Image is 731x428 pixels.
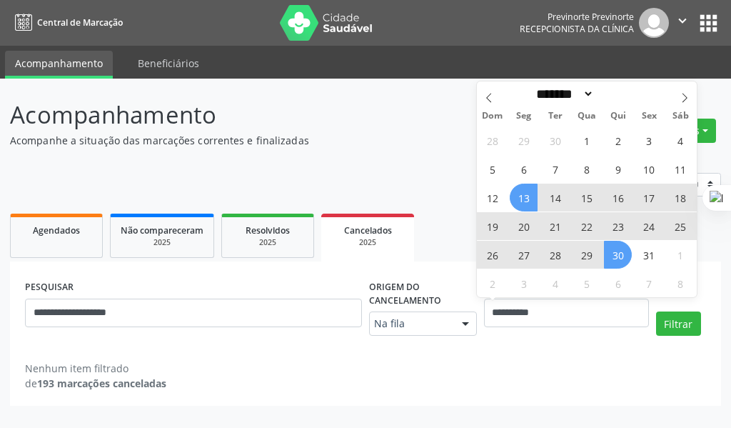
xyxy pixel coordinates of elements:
[520,23,634,35] span: Recepcionista da clínica
[604,212,632,240] span: Outubro 23, 2025
[478,241,506,269] span: Outubro 26, 2025
[37,377,166,390] strong: 193 marcações canceladas
[344,224,392,237] span: Cancelados
[541,126,569,154] span: Setembro 30, 2025
[635,126,663,154] span: Outubro 3, 2025
[573,269,600,297] span: Novembro 5, 2025
[121,224,203,237] span: Não compareceram
[696,11,721,36] button: apps
[478,155,506,183] span: Outubro 5, 2025
[510,184,538,211] span: Outubro 13, 2025
[573,126,600,154] span: Outubro 1, 2025
[331,237,404,248] div: 2025
[477,111,508,121] span: Dom
[667,212,695,240] span: Outubro 25, 2025
[25,376,166,391] div: de
[667,184,695,211] span: Outubro 18, 2025
[635,184,663,211] span: Outubro 17, 2025
[121,237,203,248] div: 2025
[667,269,695,297] span: Novembro 8, 2025
[635,212,663,240] span: Outubro 24, 2025
[604,241,632,269] span: Outubro 30, 2025
[604,155,632,183] span: Outubro 9, 2025
[510,212,538,240] span: Outubro 20, 2025
[573,184,600,211] span: Outubro 15, 2025
[37,16,123,29] span: Central de Marcação
[520,11,634,23] div: Previnorte Previnorte
[635,241,663,269] span: Outubro 31, 2025
[25,277,74,299] label: PESQUISAR
[573,155,600,183] span: Outubro 8, 2025
[667,126,695,154] span: Outubro 4, 2025
[10,133,508,148] p: Acompanhe a situação das marcações correntes e finalizadas
[10,11,123,34] a: Central de Marcação
[508,111,540,121] span: Seg
[128,51,209,76] a: Beneficiários
[478,184,506,211] span: Outubro 12, 2025
[510,269,538,297] span: Novembro 3, 2025
[669,8,696,38] button: 
[532,86,595,101] select: Month
[369,277,477,312] label: Origem do cancelamento
[639,8,669,38] img: img
[635,155,663,183] span: Outubro 10, 2025
[667,155,695,183] span: Outubro 11, 2025
[573,241,600,269] span: Outubro 29, 2025
[246,224,290,237] span: Resolvidos
[604,269,632,297] span: Novembro 6, 2025
[478,269,506,297] span: Novembro 2, 2025
[540,111,571,121] span: Ter
[541,269,569,297] span: Novembro 4, 2025
[510,155,538,183] span: Outubro 6, 2025
[478,126,506,154] span: Setembro 28, 2025
[603,111,634,121] span: Qui
[667,241,695,269] span: Novembro 1, 2025
[541,184,569,211] span: Outubro 14, 2025
[604,126,632,154] span: Outubro 2, 2025
[33,224,80,237] span: Agendados
[604,184,632,211] span: Outubro 16, 2025
[541,212,569,240] span: Outubro 21, 2025
[656,312,701,336] button: Filtrar
[10,97,508,133] p: Acompanhamento
[5,51,113,79] a: Acompanhamento
[541,241,569,269] span: Outubro 28, 2025
[541,155,569,183] span: Outubro 7, 2025
[25,361,166,376] div: Nenhum item filtrado
[573,212,600,240] span: Outubro 22, 2025
[634,111,665,121] span: Sex
[635,269,663,297] span: Novembro 7, 2025
[510,126,538,154] span: Setembro 29, 2025
[665,111,697,121] span: Sáb
[571,111,603,121] span: Qua
[374,317,448,331] span: Na fila
[478,212,506,240] span: Outubro 19, 2025
[675,13,690,29] i: 
[510,241,538,269] span: Outubro 27, 2025
[232,237,303,248] div: 2025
